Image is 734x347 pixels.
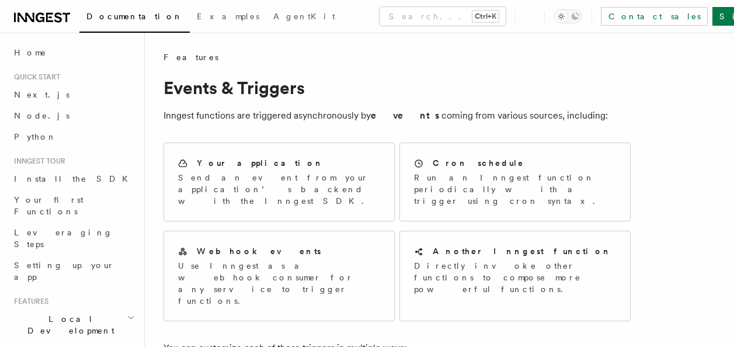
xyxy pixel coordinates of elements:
[9,313,127,336] span: Local Development
[14,132,57,141] span: Python
[399,143,631,221] a: Cron scheduleRun an Inngest function periodically with a trigger using cron syntax.
[414,172,616,207] p: Run an Inngest function periodically with a trigger using cron syntax.
[164,51,218,63] span: Features
[14,195,84,216] span: Your first Functions
[9,189,137,222] a: Your first Functions
[266,4,342,32] a: AgentKit
[9,255,137,287] a: Setting up your app
[164,231,395,321] a: Webhook eventsUse Inngest as a webhook consumer for any service to trigger functions.
[9,105,137,126] a: Node.js
[9,126,137,147] a: Python
[9,168,137,189] a: Install the SDK
[14,261,114,282] span: Setting up your app
[371,110,441,121] strong: events
[273,12,335,21] span: AgentKit
[9,297,48,306] span: Features
[197,157,323,169] h2: Your application
[399,231,631,321] a: Another Inngest functionDirectly invoke other functions to compose more powerful functions.
[14,90,69,99] span: Next.js
[86,12,183,21] span: Documentation
[554,9,582,23] button: Toggle dark mode
[9,157,65,166] span: Inngest tour
[14,47,47,58] span: Home
[164,107,631,124] p: Inngest functions are triggered asynchronously by coming from various sources, including:
[178,260,380,307] p: Use Inngest as a webhook consumer for any service to trigger functions.
[9,84,137,105] a: Next.js
[9,42,137,63] a: Home
[9,308,137,341] button: Local Development
[14,228,113,249] span: Leveraging Steps
[9,222,137,255] a: Leveraging Steps
[14,174,135,183] span: Install the SDK
[197,245,321,257] h2: Webhook events
[433,245,611,257] h2: Another Inngest function
[197,12,259,21] span: Examples
[164,77,631,98] h1: Events & Triggers
[79,4,190,33] a: Documentation
[9,72,60,82] span: Quick start
[472,11,499,22] kbd: Ctrl+K
[414,260,616,295] p: Directly invoke other functions to compose more powerful functions.
[380,7,506,26] button: Search...Ctrl+K
[433,157,524,169] h2: Cron schedule
[178,172,380,207] p: Send an event from your application’s backend with the Inngest SDK.
[190,4,266,32] a: Examples
[601,7,708,26] a: Contact sales
[164,143,395,221] a: Your applicationSend an event from your application’s backend with the Inngest SDK.
[14,111,69,120] span: Node.js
